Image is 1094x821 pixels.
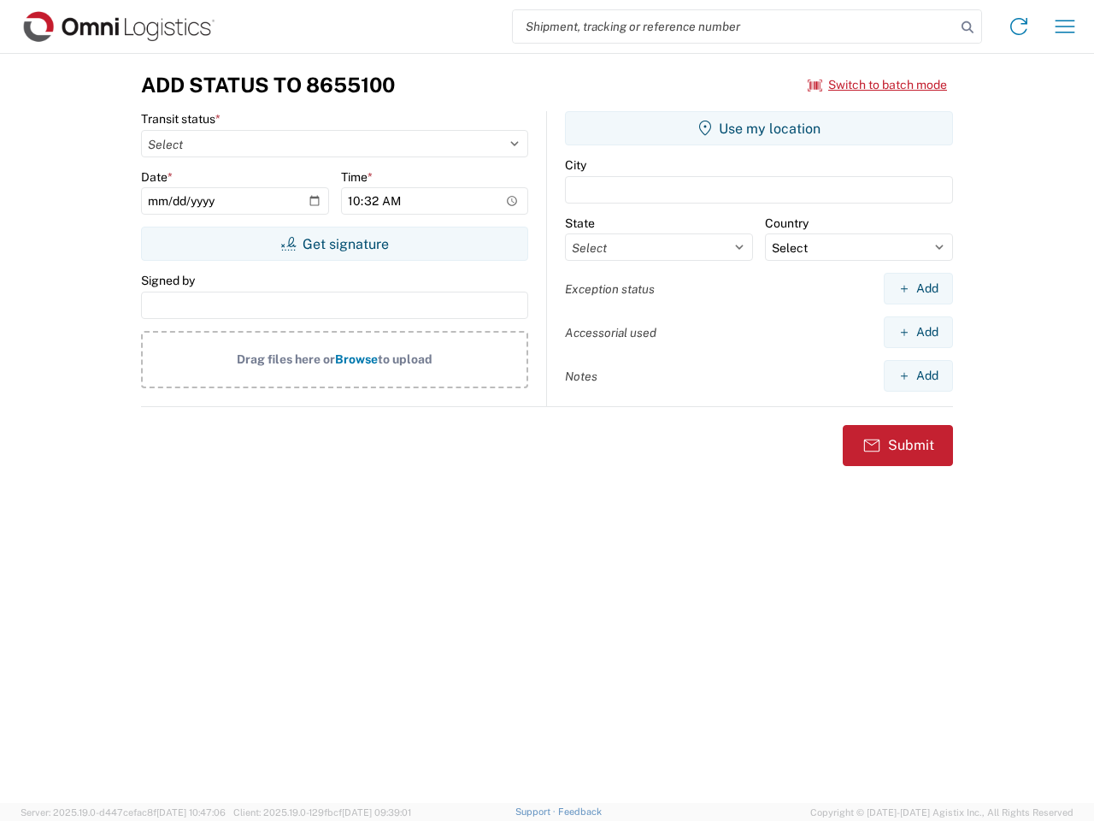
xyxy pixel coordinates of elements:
[565,325,656,340] label: Accessorial used
[21,807,226,818] span: Server: 2025.19.0-d447cefac8f
[808,71,947,99] button: Switch to batch mode
[378,352,432,366] span: to upload
[884,316,953,348] button: Add
[141,169,173,185] label: Date
[884,360,953,392] button: Add
[335,352,378,366] span: Browse
[141,111,221,127] label: Transit status
[513,10,956,43] input: Shipment, tracking or reference number
[565,157,586,173] label: City
[141,227,528,261] button: Get signature
[884,273,953,304] button: Add
[237,352,335,366] span: Drag files here or
[843,425,953,466] button: Submit
[141,73,395,97] h3: Add Status to 8655100
[141,273,195,288] label: Signed by
[565,369,597,384] label: Notes
[565,216,595,231] label: State
[765,216,809,231] label: Country
[341,169,373,185] label: Time
[342,807,411,818] span: [DATE] 09:39:01
[810,805,1073,820] span: Copyright © [DATE]-[DATE] Agistix Inc., All Rights Reserved
[565,281,655,297] label: Exception status
[233,807,411,818] span: Client: 2025.19.0-129fbcf
[558,806,602,817] a: Feedback
[515,806,558,817] a: Support
[565,111,953,145] button: Use my location
[156,807,226,818] span: [DATE] 10:47:06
